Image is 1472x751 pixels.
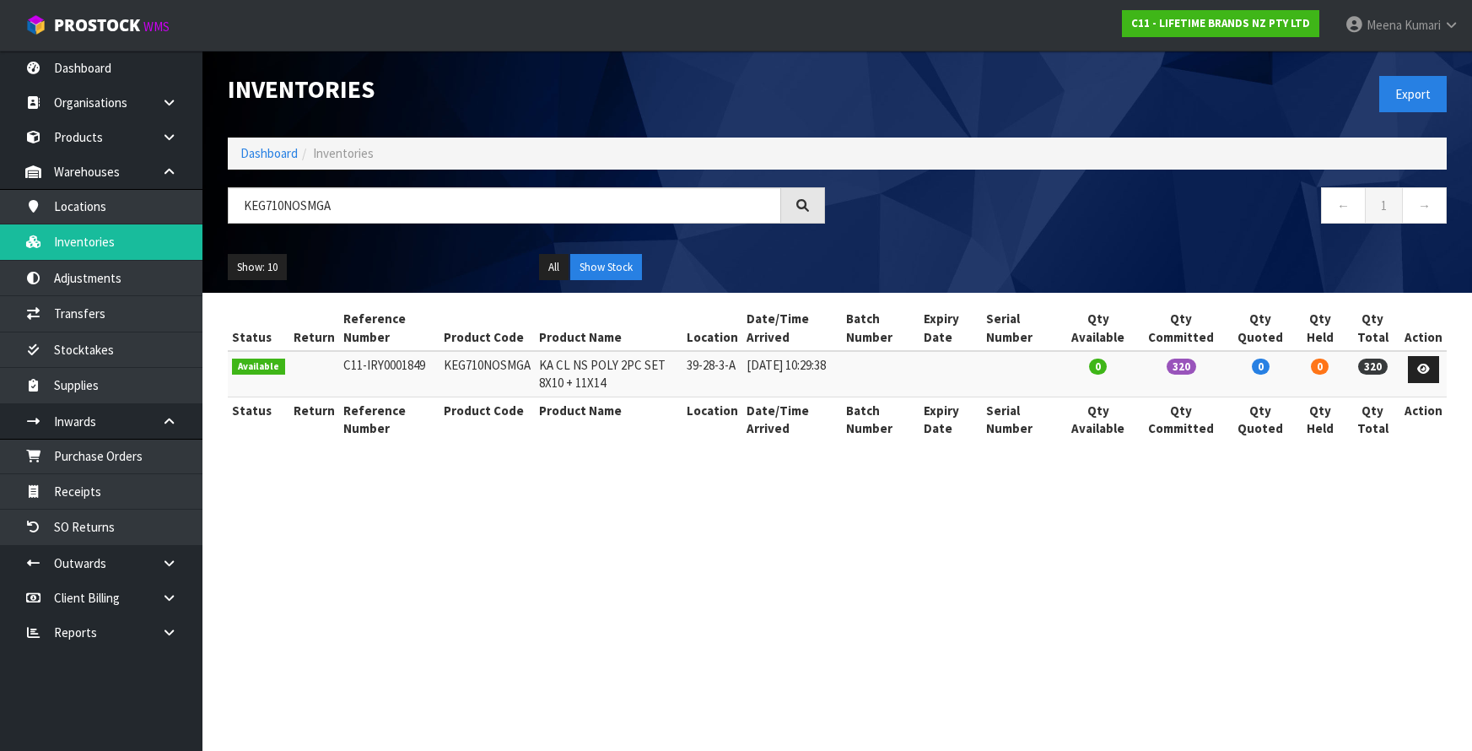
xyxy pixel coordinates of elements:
[742,397,841,441] th: Date/Time Arrived
[143,19,170,35] small: WMS
[919,305,983,351] th: Expiry Date
[1131,16,1310,30] strong: C11 - LIFETIME BRANDS NZ PTY LTD
[228,187,781,224] input: Search inventories
[228,254,287,281] button: Show: 10
[842,397,919,441] th: Batch Number
[982,397,1060,441] th: Serial Number
[1400,305,1447,351] th: Action
[1060,305,1136,351] th: Qty Available
[1367,17,1402,33] span: Meena
[228,397,289,441] th: Status
[1122,10,1319,37] a: C11 - LIFETIME BRANDS NZ PTY LTD
[1226,397,1295,441] th: Qty Quoted
[1379,76,1447,112] button: Export
[289,397,339,441] th: Return
[1402,187,1447,224] a: →
[1311,359,1329,375] span: 0
[1358,359,1388,375] span: 320
[339,305,440,351] th: Reference Number
[439,305,535,351] th: Product Code
[742,351,841,397] td: [DATE] 10:29:38
[682,351,742,397] td: 39-28-3-A
[289,305,339,351] th: Return
[439,351,535,397] td: KEG710NOSMGA
[1321,187,1366,224] a: ←
[570,254,642,281] button: Show Stock
[240,145,298,161] a: Dashboard
[1400,397,1447,441] th: Action
[1345,397,1400,441] th: Qty Total
[232,359,285,375] span: Available
[228,305,289,351] th: Status
[1295,305,1345,351] th: Qty Held
[339,397,440,441] th: Reference Number
[1405,17,1441,33] span: Kumari
[1345,305,1400,351] th: Qty Total
[1060,397,1136,441] th: Qty Available
[439,397,535,441] th: Product Code
[1252,359,1270,375] span: 0
[228,76,825,103] h1: Inventories
[1167,359,1196,375] span: 320
[535,397,682,441] th: Product Name
[1365,187,1403,224] a: 1
[539,254,569,281] button: All
[1089,359,1107,375] span: 0
[682,305,742,351] th: Location
[535,351,682,397] td: KA CL NS POLY 2PC SET 8X10 + 11X14
[339,351,440,397] td: C11-IRY0001849
[313,145,374,161] span: Inventories
[742,305,841,351] th: Date/Time Arrived
[535,305,682,351] th: Product Name
[982,305,1060,351] th: Serial Number
[1136,305,1226,351] th: Qty Committed
[919,397,983,441] th: Expiry Date
[1136,397,1226,441] th: Qty Committed
[850,187,1448,229] nav: Page navigation
[54,14,140,36] span: ProStock
[682,397,742,441] th: Location
[1295,397,1345,441] th: Qty Held
[25,14,46,35] img: cube-alt.png
[1226,305,1295,351] th: Qty Quoted
[842,305,919,351] th: Batch Number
